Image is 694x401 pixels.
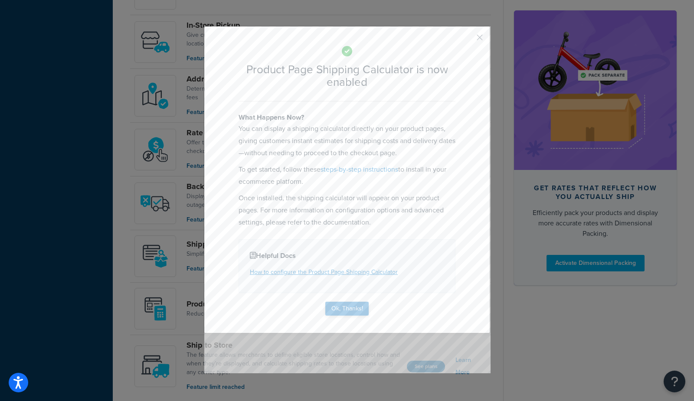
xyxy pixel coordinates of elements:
[239,192,455,228] p: Once installed, the shipping calculator will appear on your product pages. For more information o...
[239,123,455,159] p: You can display a shipping calculator directly on your product pages, giving customers instant es...
[321,164,398,174] a: steps-by-step instructions
[239,112,455,123] h4: What Happens Now?
[325,302,369,316] button: Ok, Thanks!
[250,267,398,277] a: How to configure the Product Page Shipping Calculator
[250,251,444,261] h4: Helpful Docs
[239,163,455,188] p: To get started, follow these to install in your ecommerce platform.
[239,63,455,88] h2: Product Page Shipping Calculator is now enabled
